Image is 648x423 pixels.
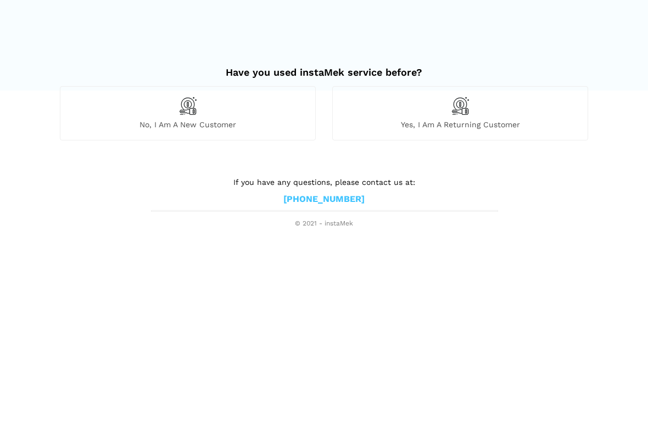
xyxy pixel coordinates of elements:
[60,55,588,78] h2: Have you used instaMek service before?
[333,120,588,129] span: Yes, I am a returning customer
[60,120,315,129] span: No, I am a new customer
[151,176,497,188] p: If you have any questions, please contact us at:
[283,194,365,205] a: [PHONE_NUMBER]
[151,219,497,228] span: © 2021 - instaMek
